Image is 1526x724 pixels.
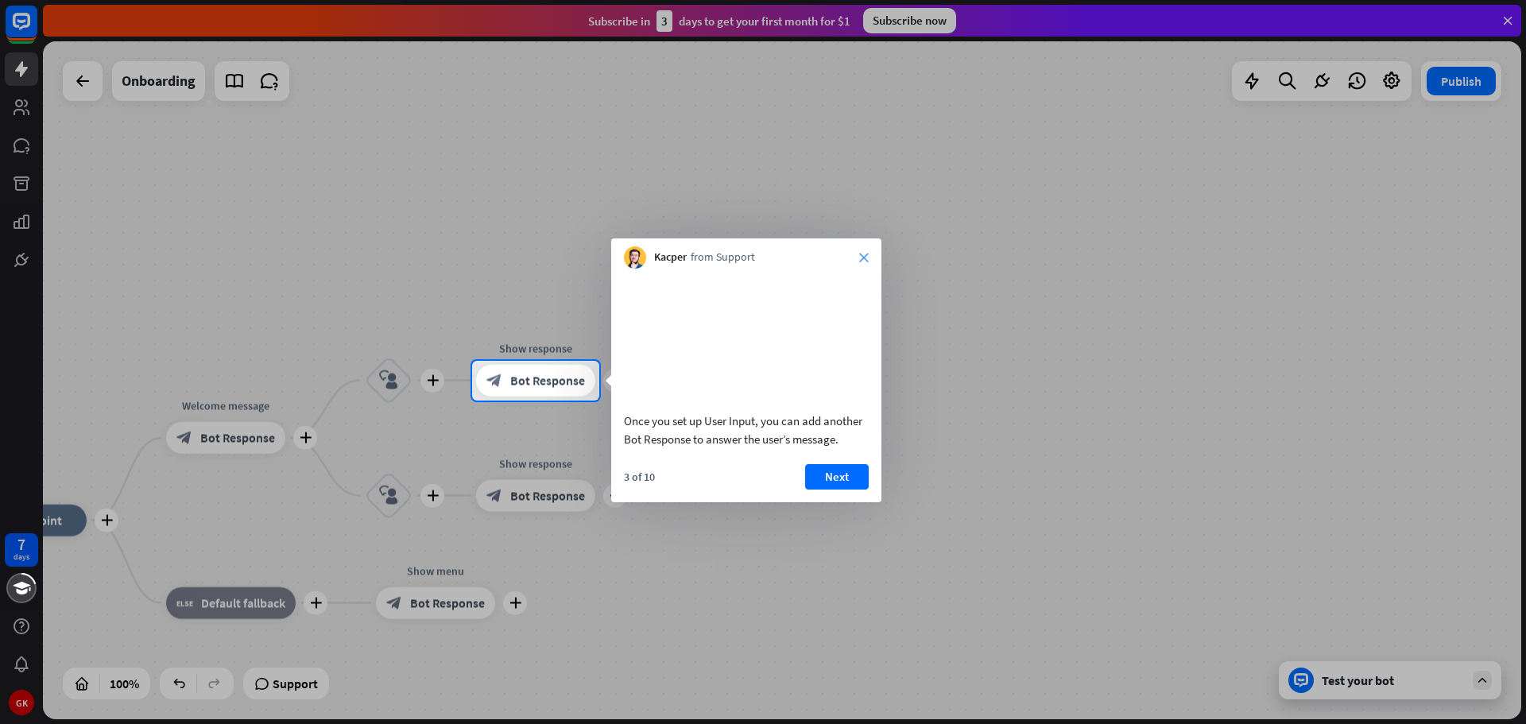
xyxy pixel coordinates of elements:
[624,470,655,484] div: 3 of 10
[805,464,869,490] button: Next
[13,6,60,54] button: Open LiveChat chat widget
[486,373,502,389] i: block_bot_response
[859,253,869,262] i: close
[510,373,585,389] span: Bot Response
[624,412,869,448] div: Once you set up User Input, you can add another Bot Response to answer the user’s message.
[654,250,687,265] span: Kacper
[691,250,755,265] span: from Support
